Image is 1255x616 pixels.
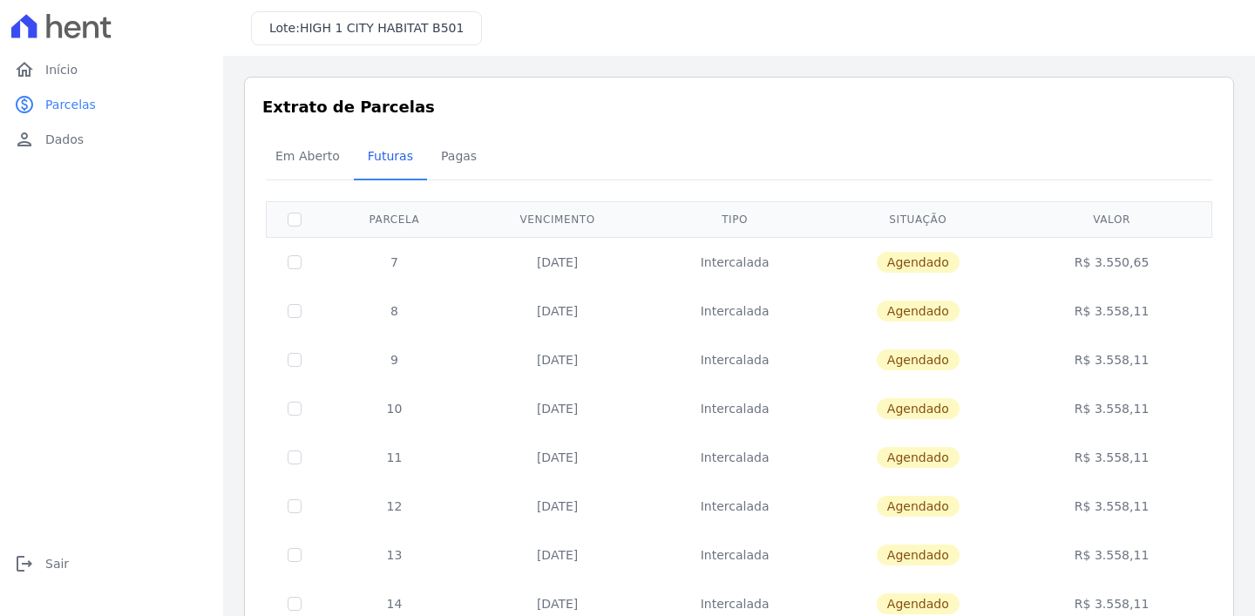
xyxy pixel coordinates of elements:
td: R$ 3.550,65 [1015,237,1209,287]
i: person [14,129,35,150]
td: [DATE] [466,482,648,531]
td: [DATE] [466,237,648,287]
td: R$ 3.558,11 [1015,287,1209,335]
td: 7 [322,237,466,287]
td: R$ 3.558,11 [1015,335,1209,384]
td: 9 [322,335,466,384]
span: Sair [45,555,69,572]
td: R$ 3.558,11 [1015,482,1209,531]
td: Intercalada [648,433,821,482]
i: paid [14,94,35,115]
h3: Lote: [269,19,464,37]
span: Agendado [877,545,960,565]
span: Agendado [877,301,960,322]
span: Parcelas [45,96,96,113]
i: logout [14,553,35,574]
td: R$ 3.558,11 [1015,531,1209,579]
td: [DATE] [466,335,648,384]
td: Intercalada [648,531,821,579]
td: Intercalada [648,482,821,531]
td: [DATE] [466,531,648,579]
span: Agendado [877,593,960,614]
span: Agendado [877,252,960,273]
span: Futuras [357,139,424,173]
span: Dados [45,131,84,148]
th: Vencimento [466,201,648,237]
a: Em Aberto [261,135,354,180]
td: Intercalada [648,287,821,335]
span: HIGH 1 CITY HABITAT B501 [300,21,464,35]
th: Situação [821,201,1015,237]
h3: Extrato de Parcelas [262,95,1216,118]
a: homeInício [7,52,216,87]
span: Em Aberto [265,139,350,173]
td: 13 [322,531,466,579]
th: Valor [1015,201,1209,237]
td: [DATE] [466,287,648,335]
span: Pagas [431,139,487,173]
td: 12 [322,482,466,531]
th: Tipo [648,201,821,237]
span: Agendado [877,447,960,468]
td: Intercalada [648,335,821,384]
th: Parcela [322,201,466,237]
a: personDados [7,122,216,157]
span: Início [45,61,78,78]
td: 10 [322,384,466,433]
td: [DATE] [466,384,648,433]
span: Agendado [877,496,960,517]
td: 8 [322,287,466,335]
td: Intercalada [648,237,821,287]
a: Pagas [427,135,491,180]
td: R$ 3.558,11 [1015,384,1209,433]
span: Agendado [877,398,960,419]
td: R$ 3.558,11 [1015,433,1209,482]
td: Intercalada [648,384,821,433]
a: Futuras [354,135,427,180]
td: [DATE] [466,433,648,482]
a: logoutSair [7,546,216,581]
i: home [14,59,35,80]
a: paidParcelas [7,87,216,122]
span: Agendado [877,349,960,370]
td: 11 [322,433,466,482]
